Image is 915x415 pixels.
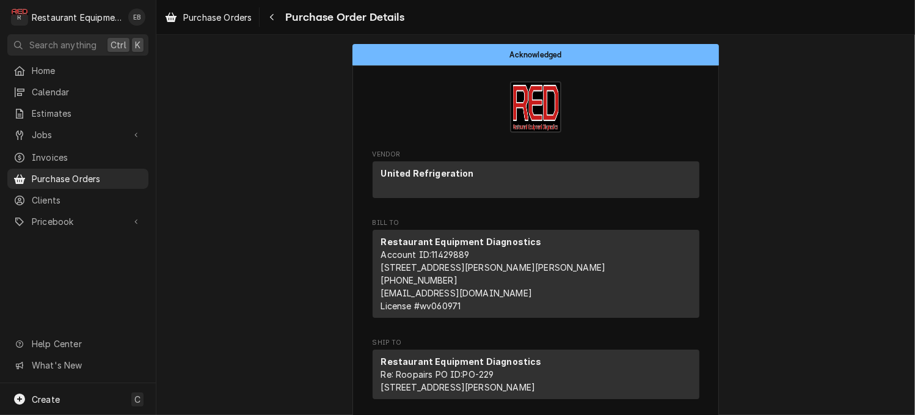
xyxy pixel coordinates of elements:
[7,169,148,189] a: Purchase Orders
[373,218,699,323] div: Purchase Order Bill To
[11,9,28,26] div: R
[373,350,699,404] div: Ship To
[32,194,142,207] span: Clients
[282,9,404,26] span: Purchase Order Details
[7,34,148,56] button: Search anythingCtrlK
[373,161,699,198] div: Vendor
[510,51,562,59] span: Acknowledged
[7,82,148,102] a: Calendar
[7,190,148,210] a: Clients
[510,81,561,133] img: Logo
[373,230,699,318] div: Bill To
[381,168,474,178] strong: United Refrigeration
[373,350,699,399] div: Ship To
[11,9,28,26] div: Restaurant Equipment Diagnostics's Avatar
[32,359,141,372] span: What's New
[135,39,140,51] span: K
[373,338,699,348] span: Ship To
[373,150,699,160] span: Vendor
[381,301,461,311] span: License # wv060971
[373,338,699,405] div: Purchase Order Ship To
[29,39,97,51] span: Search anything
[373,218,699,228] span: Bill To
[373,161,699,203] div: Vendor
[32,128,124,141] span: Jobs
[7,334,148,354] a: Go to Help Center
[262,7,282,27] button: Navigate back
[134,393,140,406] span: C
[7,355,148,375] a: Go to What's New
[32,11,122,24] div: Restaurant Equipment Diagnostics
[32,337,141,350] span: Help Center
[7,103,148,123] a: Estimates
[111,39,126,51] span: Ctrl
[381,275,457,285] a: [PHONE_NUMBER]
[32,172,142,185] span: Purchase Orders
[32,151,142,164] span: Invoices
[32,107,142,120] span: Estimates
[7,61,148,81] a: Home
[381,369,494,380] span: Re: Roopairs PO ID: PO-229
[373,150,699,204] div: Purchase Order Vendor
[381,237,542,247] strong: Restaurant Equipment Diagnostics
[160,7,257,28] a: Purchase Orders
[7,125,148,145] a: Go to Jobs
[32,86,142,98] span: Calendar
[381,262,606,273] span: [STREET_ADDRESS][PERSON_NAME][PERSON_NAME]
[32,215,124,228] span: Pricebook
[381,249,470,260] span: Account ID: 11429889
[7,211,148,232] a: Go to Pricebook
[183,11,252,24] span: Purchase Orders
[352,44,719,65] div: Status
[32,394,60,405] span: Create
[32,64,142,77] span: Home
[381,356,542,367] strong: Restaurant Equipment Diagnostics
[373,230,699,323] div: Bill To
[7,147,148,167] a: Invoices
[128,9,145,26] div: Emily Bird's Avatar
[128,9,145,26] div: EB
[381,382,536,392] span: [STREET_ADDRESS][PERSON_NAME]
[381,288,532,298] a: [EMAIL_ADDRESS][DOMAIN_NAME]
